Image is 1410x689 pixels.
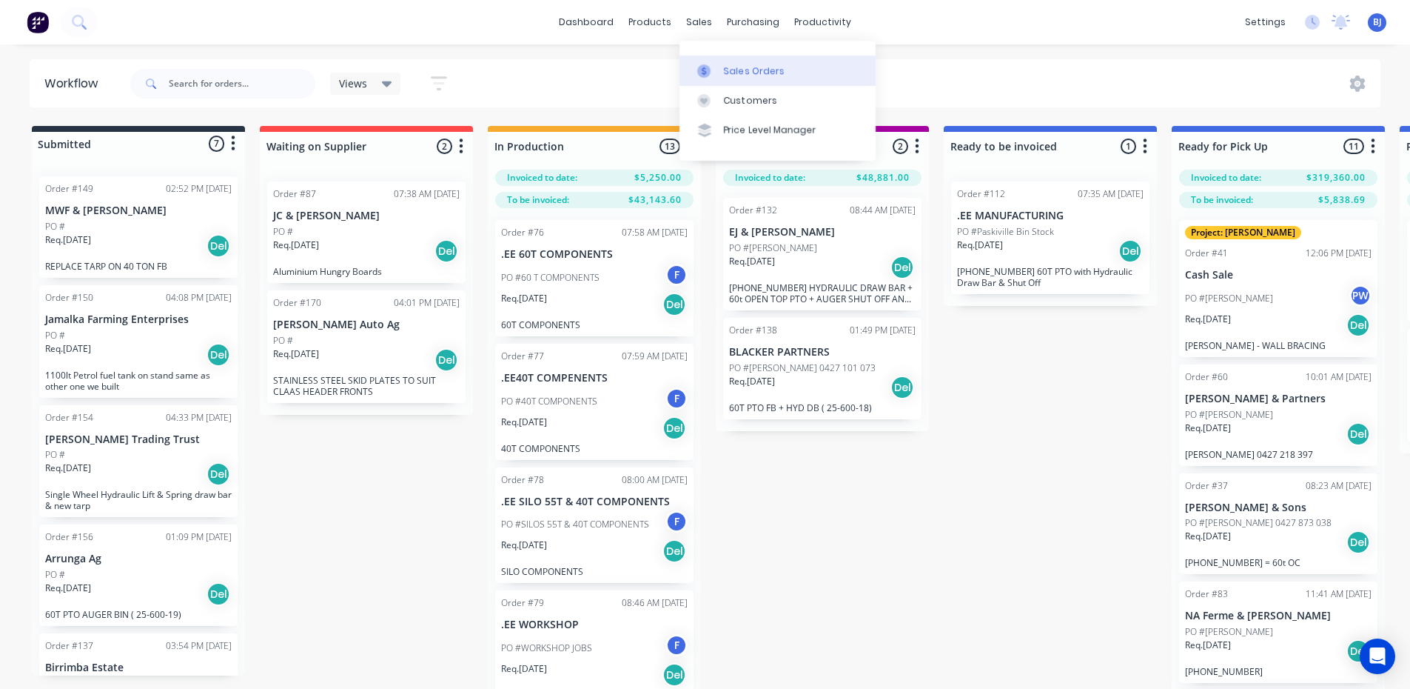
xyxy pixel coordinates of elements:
[665,264,688,286] div: F
[434,239,458,263] div: Del
[339,76,367,91] span: Views
[267,290,466,403] div: Order #17004:01 PM [DATE][PERSON_NAME] Auto AgPO #Req.[DATE]DelSTAINLESS STEEL SKID PLATES TO SUI...
[45,313,232,326] p: Jamalka Farming Enterprises
[622,473,688,487] div: 08:00 AM [DATE]
[1306,370,1372,384] div: 10:01 AM [DATE]
[628,193,682,207] span: $43,143.60
[27,11,49,33] img: Factory
[1306,171,1366,184] span: $319,360.00
[1318,193,1366,207] span: $5,838.69
[501,350,544,363] div: Order #77
[1346,313,1370,337] div: Del
[1185,639,1231,652] p: Req. [DATE]
[551,11,621,33] a: dashboard
[723,198,921,310] div: Order #13208:44 AM [DATE]EJ & [PERSON_NAME]PO #[PERSON_NAME]Req.[DATE]Del[PHONE_NUMBER] HYDRAULIC...
[394,187,460,201] div: 07:38 AM [DATE]
[729,362,876,375] p: PO #[PERSON_NAME] 0427 101 073
[273,187,316,201] div: Order #87
[1179,582,1377,683] div: Order #8311:41 AM [DATE]NA Ferme & [PERSON_NAME]PO #[PERSON_NAME]Req.[DATE]Del[PHONE_NUMBER]
[1185,247,1228,260] div: Order #41
[495,467,694,584] div: Order #7808:00 AM [DATE].EE SILO 55T & 40T COMPONENTSPO #SILOS 55T & 40T COMPONENTSFReq.[DATE]Del...
[273,266,460,277] p: Aluminium Hungry Boards
[719,11,787,33] div: purchasing
[501,496,688,508] p: .EE SILO 55T & 40T COMPONENTS
[890,256,914,279] div: Del
[1185,292,1273,305] p: PO #[PERSON_NAME]
[501,292,547,305] p: Req. [DATE]
[501,248,688,261] p: .EE 60T COMPONENTS
[1191,193,1253,207] span: To be invoiced:
[1185,340,1372,351] p: [PERSON_NAME] - WALL BRACING
[495,220,694,336] div: Order #7607:58 AM [DATE].EE 60T COMPONENTSPO #60 T COMPONENTSFReq.[DATE]Del60T COMPONENTS
[501,319,688,330] p: 60T COMPONENTS
[434,348,458,372] div: Del
[890,376,914,399] div: Del
[45,530,93,544] div: Order #156
[729,375,775,388] p: Req. [DATE]
[166,411,232,425] div: 04:33 PM [DATE]
[1179,473,1377,575] div: Order #3708:23 AM [DATE][PERSON_NAME] & SonsPO #[PERSON_NAME] 0427 873 038Req.[DATE]Del[PHONE_NUM...
[679,11,719,33] div: sales
[723,318,921,419] div: Order #13801:49 PM [DATE]BLACKER PARTNERSPO #[PERSON_NAME] 0427 101 073Req.[DATE]Del60T PTO FB + ...
[501,566,688,577] p: SILO COMPONENTS
[267,182,466,283] div: Order #8707:38 AM [DATE]JC & [PERSON_NAME]PO #Req.[DATE]DelAluminium Hungry Boards
[850,324,916,337] div: 01:49 PM [DATE]
[166,530,232,544] div: 01:09 PM [DATE]
[1118,239,1142,263] div: Del
[1185,449,1372,460] p: [PERSON_NAME] 0427 218 397
[1185,422,1231,435] p: Req. [DATE]
[957,266,1144,288] p: [PHONE_NUMBER] 60T PTO with Hydraulic Draw Bar & Shut Off
[166,182,232,196] div: 02:52 PM [DATE]
[1185,588,1228,601] div: Order #83
[207,582,230,606] div: Del
[501,473,544,487] div: Order #78
[45,291,93,304] div: Order #150
[273,239,319,252] p: Req. [DATE]
[501,642,592,655] p: PO #WORKSHOP JOBS
[45,448,65,462] p: PO #
[273,334,293,347] p: PO #
[1185,625,1273,639] p: PO #[PERSON_NAME]
[1306,479,1372,493] div: 08:23 AM [DATE]
[45,261,232,272] p: REPLACE TARP ON 40 TON FB
[729,346,916,359] p: BLACKER PARTNERS
[45,639,93,653] div: Order #137
[45,370,232,392] p: 1100lt Petrol fuel tank on stand same as other one we built
[729,204,777,217] div: Order #132
[724,124,816,137] div: Price Level Manager
[45,342,91,356] p: Req. [DATE]
[166,291,232,304] div: 04:08 PM [DATE]
[273,347,319,361] p: Req. [DATE]
[1346,530,1370,554] div: Del
[1185,502,1372,514] p: [PERSON_NAME] & Sons
[507,171,577,184] span: Invoiced to date:
[622,226,688,239] div: 07:58 AM [DATE]
[1185,479,1228,493] div: Order #37
[724,94,777,107] div: Customers
[45,553,232,565] p: Arrunga Ag
[394,296,460,310] div: 04:01 PM [DATE]
[1185,557,1372,568] p: [PHONE_NUMBER] = 60t OC
[957,210,1144,222] p: .EE MANUFACTURING
[39,285,238,398] div: Order #15004:08 PM [DATE]Jamalka Farming EnterprisesPO #Req.[DATE]Del1100lt Petrol fuel tank on s...
[729,402,916,413] p: 60T PTO FB + HYD DB ( 25-600-18)
[1179,365,1377,466] div: Order #6010:01 AM [DATE][PERSON_NAME] & PartnersPO #[PERSON_NAME]Req.[DATE]Del[PERSON_NAME] 0427 ...
[501,662,547,676] p: Req. [DATE]
[1185,226,1301,239] div: Project: [PERSON_NAME]
[856,171,910,184] span: $48,881.00
[39,405,238,518] div: Order #15404:33 PM [DATE][PERSON_NAME] Trading TrustPO #Req.[DATE]DelSingle Wheel Hydraulic Lift ...
[273,210,460,222] p: JC & [PERSON_NAME]
[45,582,91,595] p: Req. [DATE]
[501,416,547,429] p: Req. [DATE]
[501,518,649,531] p: PO #SILOS 55T & 40T COMPONENTS
[501,271,600,284] p: PO #60 T COMPONENTS
[1185,408,1273,422] p: PO #[PERSON_NAME]
[45,462,91,475] p: Req. [DATE]
[169,69,315,99] input: Search for orders...
[1185,313,1231,326] p: Req. [DATE]
[679,86,876,116] a: Customers
[501,226,544,239] div: Order #76
[45,609,232,620] p: 60T PTO AUGER BIN ( 25-600-19)
[957,239,1003,252] p: Req. [DATE]
[45,433,232,446] p: [PERSON_NAME] Trading Trust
